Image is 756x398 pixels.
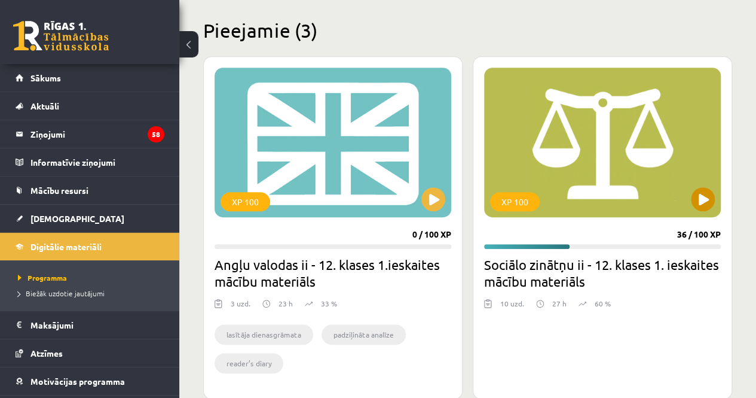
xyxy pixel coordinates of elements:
div: 3 uzd. [231,298,250,316]
a: Ziņojumi58 [16,120,164,148]
h2: Angļu valodas ii - 12. klases 1.ieskaites mācību materiāls [215,256,451,290]
p: 23 h [278,298,293,309]
i: 58 [148,126,164,142]
li: padziļināta analīze [322,324,406,345]
a: Aktuāli [16,92,164,120]
span: Programma [18,273,67,282]
p: 60 % [595,298,611,309]
span: Sākums [30,72,61,83]
a: [DEMOGRAPHIC_DATA] [16,205,164,232]
li: lasītāja dienasgrāmata [215,324,313,345]
p: 33 % [321,298,337,309]
a: Atzīmes [16,339,164,367]
li: reader’s diary [215,353,283,373]
p: 27 h [552,298,567,309]
a: Informatīvie ziņojumi [16,148,164,176]
a: Maksājumi [16,311,164,339]
span: Motivācijas programma [30,376,125,387]
legend: Maksājumi [30,311,164,339]
a: Sākums [16,64,164,92]
div: XP 100 [221,192,270,211]
span: Biežāk uzdotie jautājumi [18,288,105,298]
span: Mācību resursi [30,185,88,196]
a: Rīgas 1. Tālmācības vidusskola [13,21,109,51]
a: Motivācijas programma [16,367,164,395]
legend: Informatīvie ziņojumi [30,148,164,176]
span: Atzīmes [30,348,63,358]
h2: Sociālo zinātņu ii - 12. klases 1. ieskaites mācību materiāls [484,256,721,290]
a: Mācību resursi [16,177,164,204]
div: XP 100 [490,192,540,211]
a: Programma [18,272,167,283]
span: Aktuāli [30,101,59,111]
a: Biežāk uzdotie jautājumi [18,288,167,299]
span: [DEMOGRAPHIC_DATA] [30,213,124,224]
h2: Pieejamie (3) [203,19,732,42]
span: Digitālie materiāli [30,241,102,252]
div: 10 uzd. [500,298,524,316]
a: Digitālie materiāli [16,233,164,260]
legend: Ziņojumi [30,120,164,148]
